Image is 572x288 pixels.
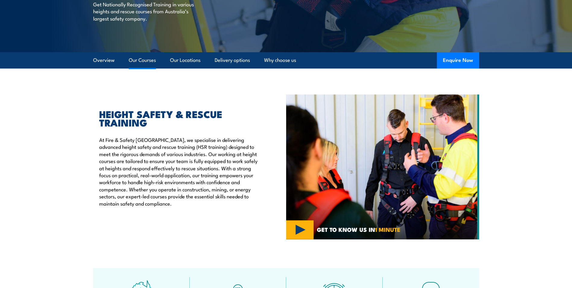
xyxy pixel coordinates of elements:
span: GET TO KNOW US IN [317,227,400,232]
p: At Fire & Safety [GEOGRAPHIC_DATA], we specialise in delivering advanced height safety and rescue... [99,136,258,207]
h2: HEIGHT SAFETY & RESCUE TRAINING [99,110,258,126]
a: Our Courses [129,52,156,68]
a: Delivery options [215,52,250,68]
p: Get Nationally Recognised Training in various heights and rescue courses from Australia’s largest... [93,1,203,22]
a: Overview [93,52,115,68]
button: Enquire Now [437,52,479,69]
a: Our Locations [170,52,201,68]
a: Why choose us [264,52,296,68]
strong: 1 MINUTE [375,225,400,234]
img: Fire & Safety Australia offer working at heights courses and training [286,94,479,239]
